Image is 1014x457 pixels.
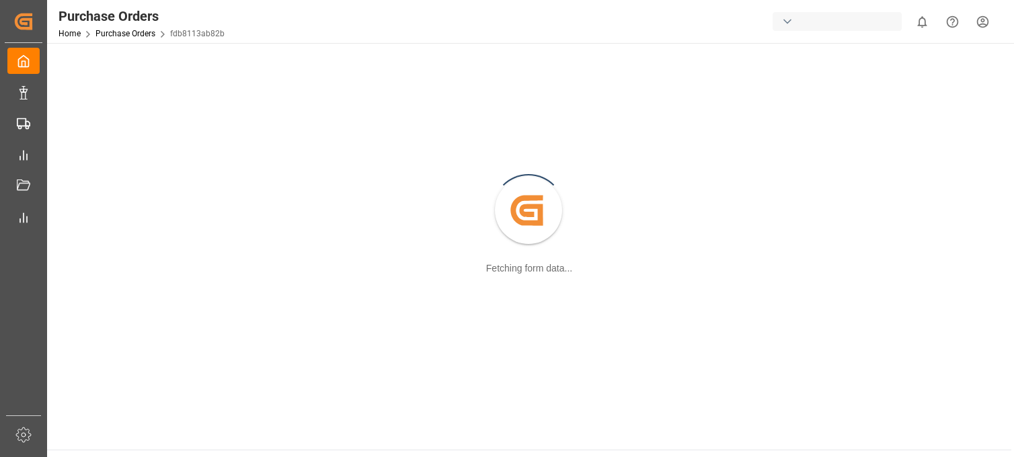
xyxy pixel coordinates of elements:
[95,29,155,38] a: Purchase Orders
[937,7,968,37] button: Help Center
[486,261,572,276] div: Fetching form data...
[58,29,81,38] a: Home
[58,6,225,26] div: Purchase Orders
[907,7,937,37] button: show 0 new notifications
